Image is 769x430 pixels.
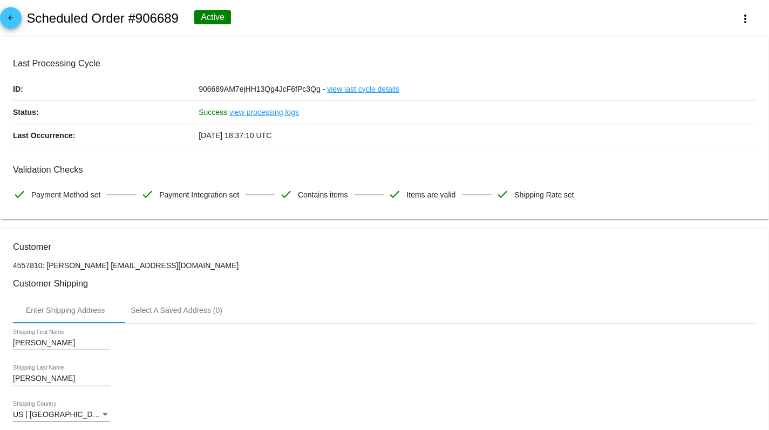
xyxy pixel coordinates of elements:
[514,183,574,206] span: Shipping Rate set
[13,165,756,175] h3: Validation Checks
[26,306,105,315] div: Enter Shipping Address
[13,58,756,69] h3: Last Processing Cycle
[131,306,222,315] div: Select A Saved Address (0)
[229,101,299,124] a: view processing logs
[13,411,110,419] mat-select: Shipping Country
[280,188,292,201] mat-icon: check
[199,131,271,140] span: [DATE] 18:37:10 UTC
[13,124,199,147] p: Last Occurrence:
[298,183,348,206] span: Contains items
[407,183,456,206] span: Items are valid
[141,188,154,201] mat-icon: check
[13,410,108,419] span: US | [GEOGRAPHIC_DATA]
[31,183,100,206] span: Payment Method set
[159,183,239,206] span: Payment Integration set
[13,339,110,347] input: Shipping First Name
[13,242,756,252] h3: Customer
[199,108,227,117] span: Success
[13,278,756,289] h3: Customer Shipping
[13,261,756,270] p: 4557810: [PERSON_NAME] [EMAIL_ADDRESS][DOMAIN_NAME]
[13,374,110,383] input: Shipping Last Name
[199,85,325,93] span: 906689AM7ejHH13Qg4JcF6fPc3Qg -
[13,78,199,100] p: ID:
[13,188,26,201] mat-icon: check
[13,101,199,124] p: Status:
[26,11,179,26] h2: Scheduled Order #906689
[739,12,752,25] mat-icon: more_vert
[4,14,17,27] mat-icon: arrow_back
[327,78,399,100] a: view last cycle details
[496,188,509,201] mat-icon: check
[389,188,401,201] mat-icon: check
[194,10,231,24] div: Active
